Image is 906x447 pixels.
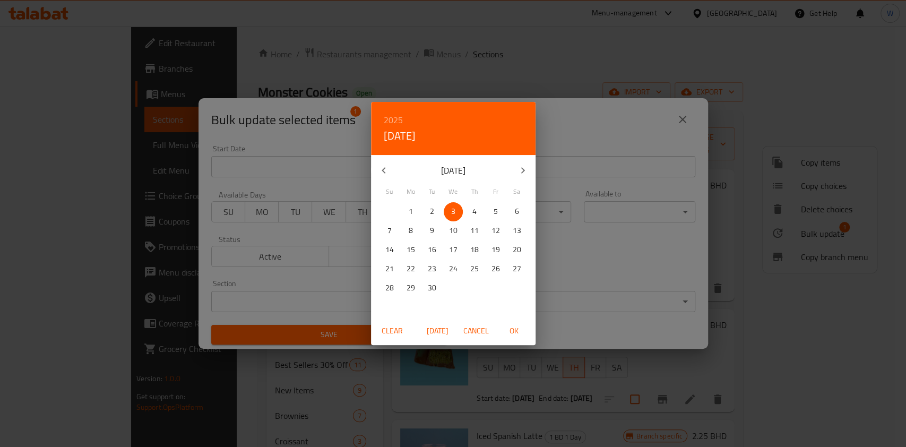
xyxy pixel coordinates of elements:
[502,324,527,338] span: OK
[422,240,442,260] button: 16
[486,240,505,260] button: 19
[430,224,434,237] p: 9
[379,324,405,338] span: Clear
[401,260,420,279] button: 22
[449,224,458,237] p: 10
[470,243,479,256] p: 18
[396,164,510,177] p: [DATE]
[380,221,399,240] button: 7
[465,221,484,240] button: 11
[425,324,451,338] span: [DATE]
[507,221,527,240] button: 13
[422,202,442,221] button: 2
[375,321,409,341] button: Clear
[507,240,527,260] button: 20
[384,127,416,144] button: [DATE]
[486,187,505,196] span: Fr
[470,262,479,276] p: 25
[513,243,521,256] p: 20
[380,260,399,279] button: 21
[449,262,458,276] p: 24
[451,205,455,218] p: 3
[465,187,484,196] span: Th
[401,187,420,196] span: Mo
[444,202,463,221] button: 3
[486,221,505,240] button: 12
[486,260,505,279] button: 26
[465,202,484,221] button: 4
[401,279,420,298] button: 29
[491,224,500,237] p: 12
[380,279,399,298] button: 28
[507,260,527,279] button: 27
[428,243,436,256] p: 16
[401,221,420,240] button: 8
[515,205,519,218] p: 6
[401,240,420,260] button: 15
[407,281,415,295] p: 29
[513,262,521,276] p: 27
[430,205,434,218] p: 2
[380,240,399,260] button: 14
[491,243,500,256] p: 19
[428,262,436,276] p: 23
[463,324,489,338] span: Cancel
[444,221,463,240] button: 10
[507,187,527,196] span: Sa
[444,240,463,260] button: 17
[497,321,531,341] button: OK
[422,279,442,298] button: 30
[384,113,403,127] button: 2025
[407,262,415,276] p: 22
[486,202,505,221] button: 5
[380,187,399,196] span: Su
[465,260,484,279] button: 25
[472,205,477,218] p: 4
[513,224,521,237] p: 13
[409,205,413,218] p: 1
[407,243,415,256] p: 15
[409,224,413,237] p: 8
[470,224,479,237] p: 11
[507,202,527,221] button: 6
[401,202,420,221] button: 1
[385,281,394,295] p: 28
[491,262,500,276] p: 26
[421,321,455,341] button: [DATE]
[449,243,458,256] p: 17
[465,240,484,260] button: 18
[387,224,392,237] p: 7
[422,260,442,279] button: 23
[459,321,493,341] button: Cancel
[444,187,463,196] span: We
[494,205,498,218] p: 5
[385,262,394,276] p: 21
[444,260,463,279] button: 24
[428,281,436,295] p: 30
[422,221,442,240] button: 9
[422,187,442,196] span: Tu
[385,243,394,256] p: 14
